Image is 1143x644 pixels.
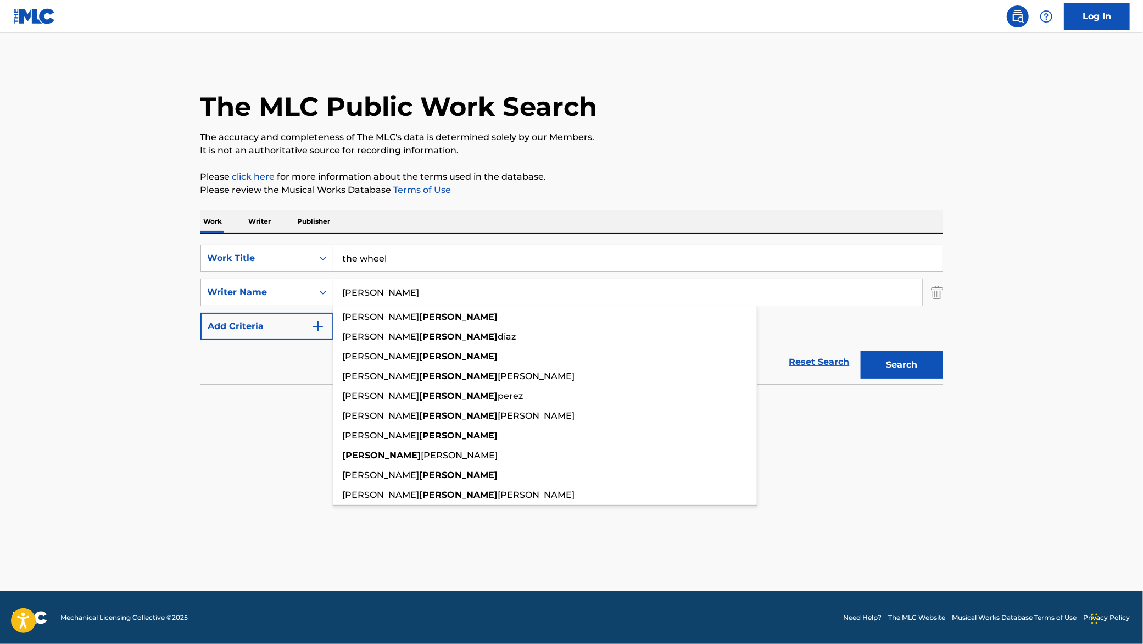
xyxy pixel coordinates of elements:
img: help [1040,10,1053,23]
p: Work [200,210,226,233]
span: [PERSON_NAME] [343,490,420,500]
span: [PERSON_NAME] [498,490,575,500]
p: Please for more information about the terms used in the database. [200,170,943,184]
p: The accuracy and completeness of The MLC's data is determined solely by our Members. [200,131,943,144]
strong: [PERSON_NAME] [343,450,421,460]
span: [PERSON_NAME] [343,391,420,401]
button: Search [861,351,943,379]
img: search [1011,10,1024,23]
span: diaz [498,331,516,342]
p: Please review the Musical Works Database [200,184,943,197]
a: Privacy Policy [1083,613,1130,623]
span: [PERSON_NAME] [343,470,420,480]
p: Publisher [294,210,334,233]
img: 9d2ae6d4665cec9f34b9.svg [311,320,325,333]
a: The MLC Website [888,613,945,623]
span: [PERSON_NAME] [498,371,575,381]
img: logo [13,611,47,624]
span: [PERSON_NAME] [343,410,420,421]
strong: [PERSON_NAME] [420,371,498,381]
strong: [PERSON_NAME] [420,430,498,441]
a: Public Search [1007,5,1029,27]
span: Mechanical Licensing Collective © 2025 [60,613,188,623]
div: Writer Name [208,286,306,299]
img: MLC Logo [13,8,55,24]
span: [PERSON_NAME] [343,351,420,362]
strong: [PERSON_NAME] [420,410,498,421]
p: It is not an authoritative source for recording information. [200,144,943,157]
iframe: Chat Widget [1088,591,1143,644]
span: [PERSON_NAME] [498,410,575,421]
strong: [PERSON_NAME] [420,490,498,500]
a: Need Help? [843,613,882,623]
a: Terms of Use [392,185,451,195]
a: Reset Search [784,350,855,374]
span: perez [498,391,523,401]
span: [PERSON_NAME] [343,312,420,322]
strong: [PERSON_NAME] [420,351,498,362]
span: [PERSON_NAME] [343,371,420,381]
div: Work Title [208,252,306,265]
a: Log In [1064,3,1130,30]
strong: [PERSON_NAME] [420,391,498,401]
div: Drag [1091,602,1098,635]
span: [PERSON_NAME] [343,430,420,441]
div: Help [1035,5,1057,27]
strong: [PERSON_NAME] [420,312,498,322]
h1: The MLC Public Work Search [200,90,598,123]
p: Writer [246,210,275,233]
img: Delete Criterion [931,279,943,306]
a: click here [232,171,275,182]
form: Search Form [200,245,943,384]
button: Add Criteria [200,313,333,340]
strong: [PERSON_NAME] [420,331,498,342]
span: [PERSON_NAME] [343,331,420,342]
a: Musical Works Database Terms of Use [952,613,1077,623]
span: [PERSON_NAME] [421,450,498,460]
strong: [PERSON_NAME] [420,470,498,480]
